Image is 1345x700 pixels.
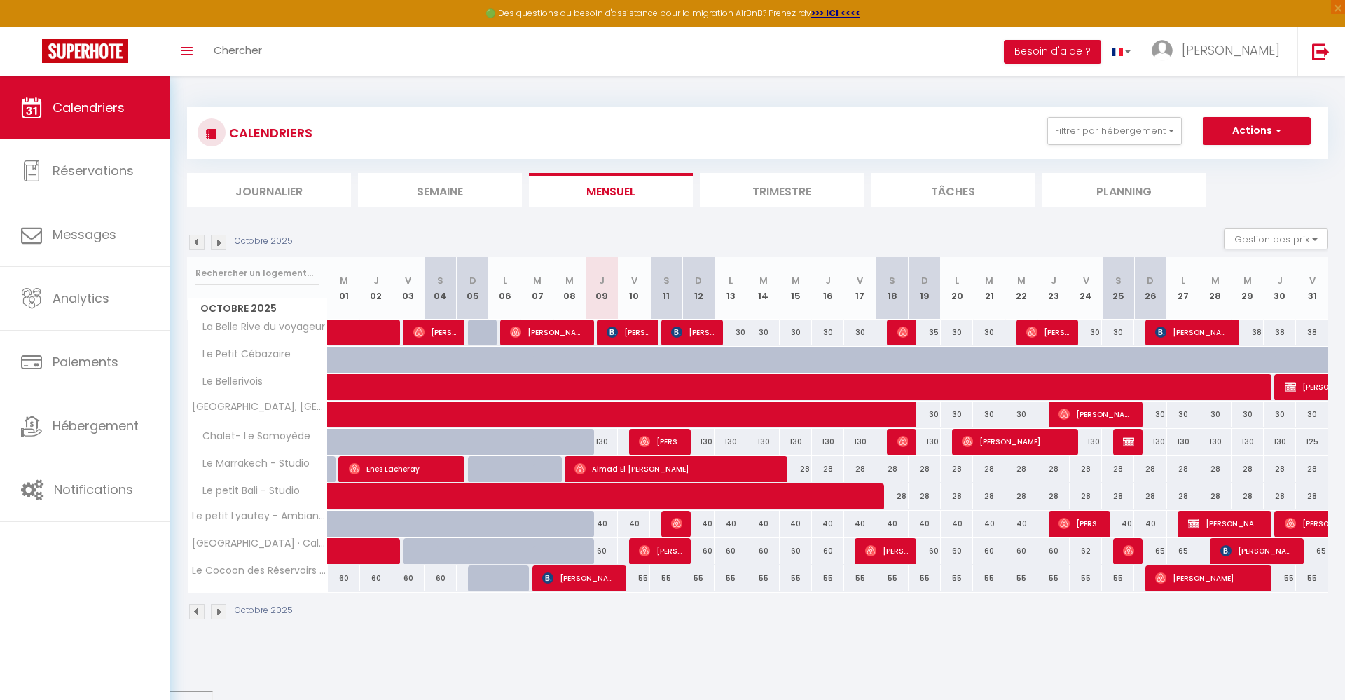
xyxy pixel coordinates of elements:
span: Réservations [53,162,134,179]
th: 02 [360,257,392,320]
abbr: L [503,274,507,287]
th: 09 [586,257,618,320]
div: 38 [1296,320,1328,345]
span: [GEOGRAPHIC_DATA] · Calme & Cure - Proximité Thermes [190,538,330,549]
span: [PERSON_NAME] [1123,537,1133,564]
div: 130 [586,429,618,455]
div: 55 [844,565,876,591]
th: 07 [521,257,553,320]
th: 26 [1134,257,1166,320]
h3: CALENDRIERS [226,117,312,149]
span: [PERSON_NAME] [1155,319,1230,345]
a: Chercher [203,27,273,76]
div: 55 [650,565,682,591]
div: 55 [973,565,1005,591]
div: 60 [392,565,425,591]
div: 55 [812,565,844,591]
div: 55 [909,565,941,591]
div: 130 [909,429,941,455]
div: 40 [844,511,876,537]
div: 40 [973,511,1005,537]
div: 40 [1005,511,1037,537]
div: 60 [682,538,715,564]
div: 30 [747,320,780,345]
div: 30 [973,402,1005,427]
div: 55 [1005,565,1037,591]
div: 55 [682,565,715,591]
span: [PERSON_NAME] [542,565,617,591]
abbr: J [1051,274,1056,287]
div: 130 [715,429,747,455]
div: 28 [1232,456,1264,482]
span: Chercher [214,43,262,57]
div: 28 [1005,483,1037,509]
abbr: S [1115,274,1122,287]
div: 28 [1232,483,1264,509]
span: [PERSON_NAME] [639,537,682,564]
abbr: M [1243,274,1252,287]
div: 28 [941,483,973,509]
div: 130 [747,429,780,455]
a: ... [PERSON_NAME] [1141,27,1297,76]
span: [PERSON_NAME] [413,319,456,345]
div: 62 [1070,538,1102,564]
div: 60 [425,565,457,591]
abbr: V [1083,274,1089,287]
div: 55 [1296,565,1328,591]
span: Octobre 2025 [188,298,327,319]
th: 04 [425,257,457,320]
div: 30 [1167,402,1199,427]
a: >>> ICI <<<< [811,7,860,19]
div: 28 [1199,456,1232,482]
div: 28 [1037,483,1070,509]
th: 17 [844,257,876,320]
div: 60 [360,565,392,591]
div: 65 [1296,538,1328,564]
th: 27 [1167,257,1199,320]
span: Le Marrakech - Studio [190,456,313,472]
abbr: M [985,274,993,287]
th: 20 [941,257,973,320]
div: 28 [909,483,941,509]
abbr: V [405,274,411,287]
p: Octobre 2025 [235,235,293,248]
th: 11 [650,257,682,320]
abbr: J [1277,274,1283,287]
th: 28 [1199,257,1232,320]
th: 05 [457,257,489,320]
span: Aimad El [PERSON_NAME] [574,455,778,482]
span: [PERSON_NAME] [671,510,682,537]
div: 55 [876,565,909,591]
span: [PERSON_NAME] [1182,41,1280,59]
abbr: S [437,274,443,287]
div: 130 [682,429,715,455]
div: 30 [715,320,747,345]
div: 55 [941,565,973,591]
abbr: D [1147,274,1154,287]
span: Le Cocoon des Réservoirs - Parking & Terrasse [190,565,330,576]
div: 40 [812,511,844,537]
th: 03 [392,257,425,320]
span: [PERSON_NAME] [671,319,714,345]
span: Hébergement [53,417,139,434]
th: 15 [780,257,812,320]
div: 130 [1167,429,1199,455]
th: 01 [328,257,360,320]
abbr: M [533,274,542,287]
div: 65 [1134,538,1166,564]
div: 28 [1005,456,1037,482]
span: Messages [53,226,116,243]
div: 28 [1102,483,1134,509]
div: 60 [812,538,844,564]
div: 28 [876,456,909,482]
div: 28 [1070,456,1102,482]
li: Semaine [358,173,522,207]
span: Calendriers [53,99,125,116]
abbr: L [729,274,733,287]
th: 10 [618,257,650,320]
span: [PERSON_NAME] [639,428,682,455]
div: 28 [844,456,876,482]
button: Actions [1203,117,1311,145]
th: 13 [715,257,747,320]
th: 16 [812,257,844,320]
